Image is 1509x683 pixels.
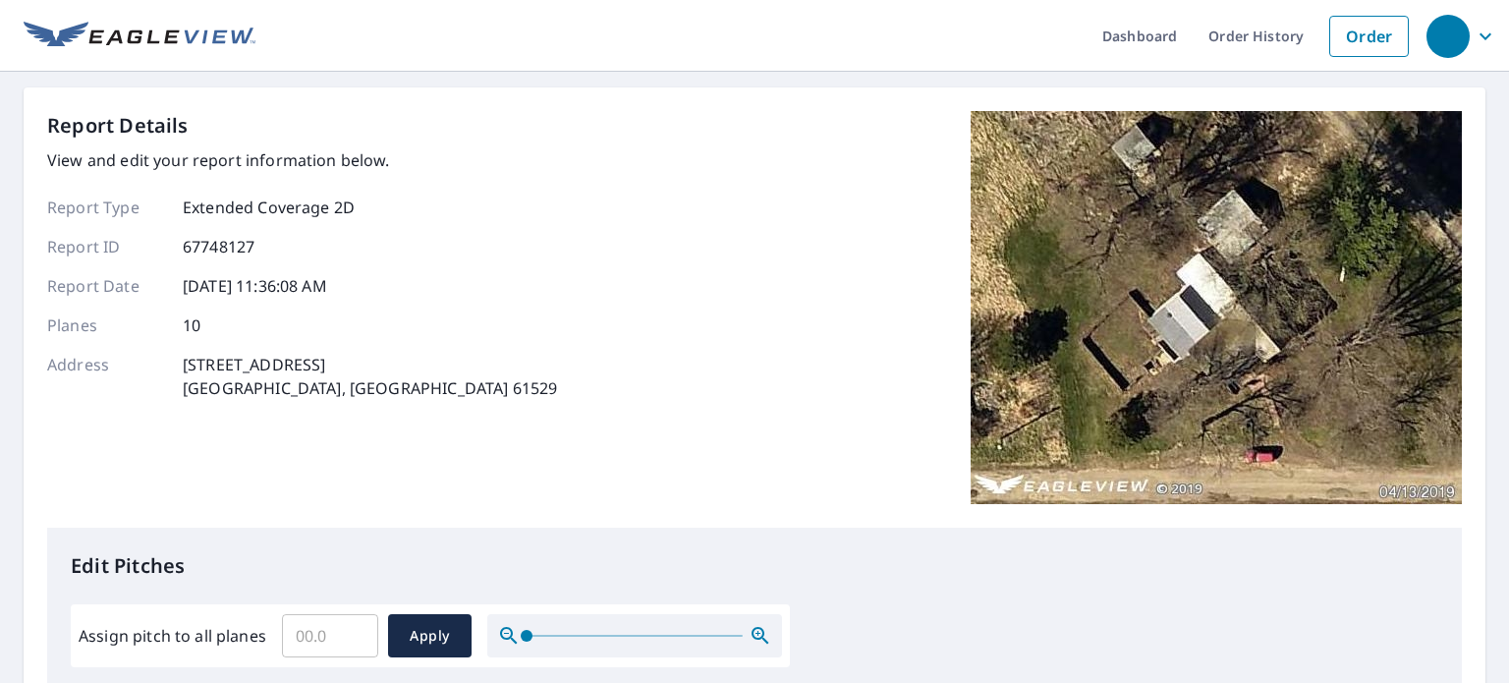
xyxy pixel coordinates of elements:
[282,608,378,663] input: 00.0
[183,313,200,337] p: 10
[47,148,557,172] p: View and edit your report information below.
[24,22,255,51] img: EV Logo
[71,551,1438,581] p: Edit Pitches
[79,624,266,648] label: Assign pitch to all planes
[183,235,254,258] p: 67748127
[47,353,165,400] p: Address
[47,313,165,337] p: Planes
[183,196,355,219] p: Extended Coverage 2D
[47,274,165,298] p: Report Date
[404,624,456,649] span: Apply
[47,235,165,258] p: Report ID
[183,353,557,400] p: [STREET_ADDRESS] [GEOGRAPHIC_DATA], [GEOGRAPHIC_DATA] 61529
[47,196,165,219] p: Report Type
[1329,16,1409,57] a: Order
[47,111,189,141] p: Report Details
[971,111,1462,504] img: Top image
[183,274,327,298] p: [DATE] 11:36:08 AM
[388,614,472,657] button: Apply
